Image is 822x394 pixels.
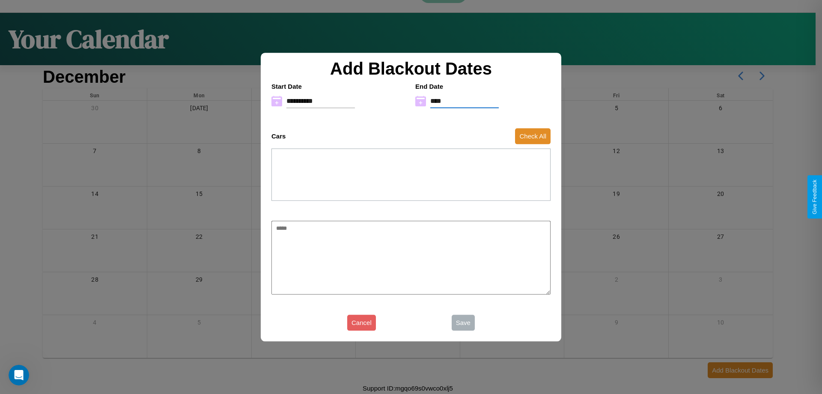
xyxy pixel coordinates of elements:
[9,365,29,385] iframe: Intercom live chat
[515,128,551,144] button: Check All
[415,83,551,90] h4: End Date
[267,59,555,78] h2: Add Blackout Dates
[812,180,818,214] div: Give Feedback
[271,132,286,140] h4: Cars
[347,315,376,331] button: Cancel
[271,83,407,90] h4: Start Date
[452,315,475,331] button: Save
